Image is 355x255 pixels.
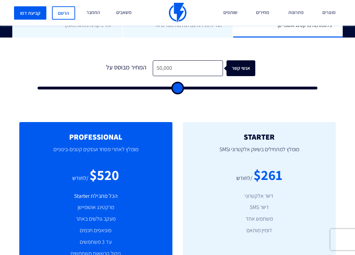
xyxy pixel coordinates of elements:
[193,192,326,200] li: דיוור אלקטרוני
[30,215,162,223] li: מעקב גולשים באתר
[90,165,119,185] div: $520
[30,133,162,141] h2: PROFESSIONAL
[30,141,162,165] p: מומלץ לאתרי מסחר ועסקים קטנים-בינוניים
[238,60,267,76] div: אנשי קשר
[72,174,88,182] div: /לחודש
[30,203,162,212] li: מרקטינג אוטומיישן
[100,60,153,76] div: המחיר מבוסס על
[193,215,326,223] li: משתמש אחד
[193,141,326,165] p: מומלץ למתחילים בשיווק אלקטרוני וSMS
[30,238,162,246] li: עד 3 משתמשים
[52,6,75,20] a: הרשם
[30,192,162,200] li: הכל מחבילת Starter
[30,227,162,235] li: פופאפים חכמים
[193,227,326,235] li: דומיין מותאם
[193,203,326,212] li: דיוור SMS
[254,165,282,185] div: $261
[14,6,46,20] a: קביעת דמו
[236,174,252,182] div: /לחודש
[193,133,326,141] h2: STARTER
